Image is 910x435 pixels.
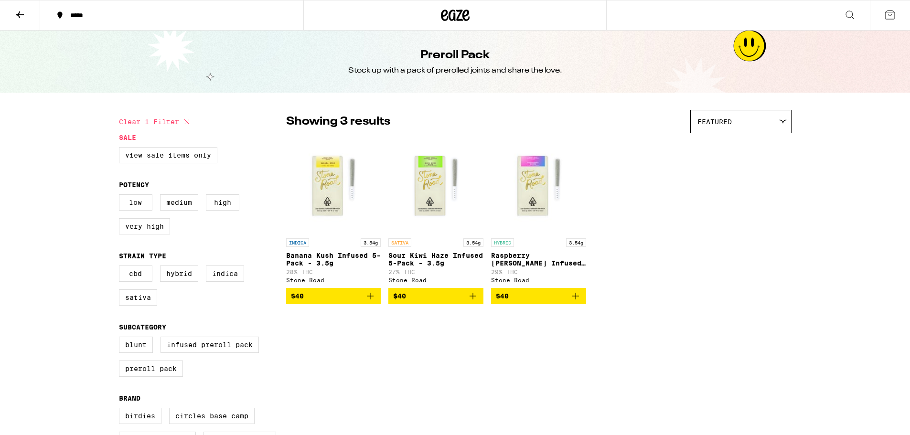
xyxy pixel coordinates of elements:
[348,65,562,76] div: Stock up with a pack of prerolled joints and share the love.
[119,289,157,306] label: Sativa
[566,238,586,247] p: 3.54g
[361,238,381,247] p: 3.54g
[491,288,586,304] button: Add to bag
[491,277,586,283] div: Stone Road
[388,269,483,275] p: 27% THC
[206,265,244,282] label: Indica
[206,194,239,211] label: High
[119,134,136,141] legend: Sale
[119,361,183,377] label: Preroll Pack
[161,337,259,353] label: Infused Preroll Pack
[119,394,140,402] legend: Brand
[393,292,406,300] span: $40
[119,408,161,424] label: Birdies
[169,408,255,424] label: Circles Base Camp
[119,218,170,234] label: Very High
[291,292,304,300] span: $40
[160,194,198,211] label: Medium
[119,265,152,282] label: CBD
[286,288,381,304] button: Add to bag
[160,265,198,282] label: Hybrid
[119,323,166,331] legend: Subcategory
[491,238,514,247] p: HYBRID
[119,252,166,260] legend: Strain Type
[388,252,483,267] p: Sour Kiwi Haze Infused 5-Pack - 3.5g
[491,138,586,288] a: Open page for Raspberry Runtz Infused 5-Pack - 3.5g from Stone Road
[491,269,586,275] p: 29% THC
[119,337,153,353] label: Blunt
[388,288,483,304] button: Add to bag
[286,114,390,130] p: Showing 3 results
[286,277,381,283] div: Stone Road
[286,269,381,275] p: 28% THC
[119,194,152,211] label: Low
[388,138,483,233] img: Stone Road - Sour Kiwi Haze Infused 5-Pack - 3.5g
[388,277,483,283] div: Stone Road
[286,138,381,288] a: Open page for Banana Kush Infused 5-Pack - 3.5g from Stone Road
[286,238,309,247] p: INDICA
[463,238,483,247] p: 3.54g
[286,252,381,267] p: Banana Kush Infused 5-Pack - 3.5g
[420,47,490,64] h1: Preroll Pack
[119,181,149,189] legend: Potency
[491,138,586,233] img: Stone Road - Raspberry Runtz Infused 5-Pack - 3.5g
[286,138,381,233] img: Stone Road - Banana Kush Infused 5-Pack - 3.5g
[119,110,193,134] button: Clear 1 filter
[119,147,217,163] label: View Sale Items Only
[697,118,732,126] span: Featured
[388,138,483,288] a: Open page for Sour Kiwi Haze Infused 5-Pack - 3.5g from Stone Road
[496,292,509,300] span: $40
[388,238,411,247] p: SATIVA
[491,252,586,267] p: Raspberry [PERSON_NAME] Infused 5-Pack - 3.5g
